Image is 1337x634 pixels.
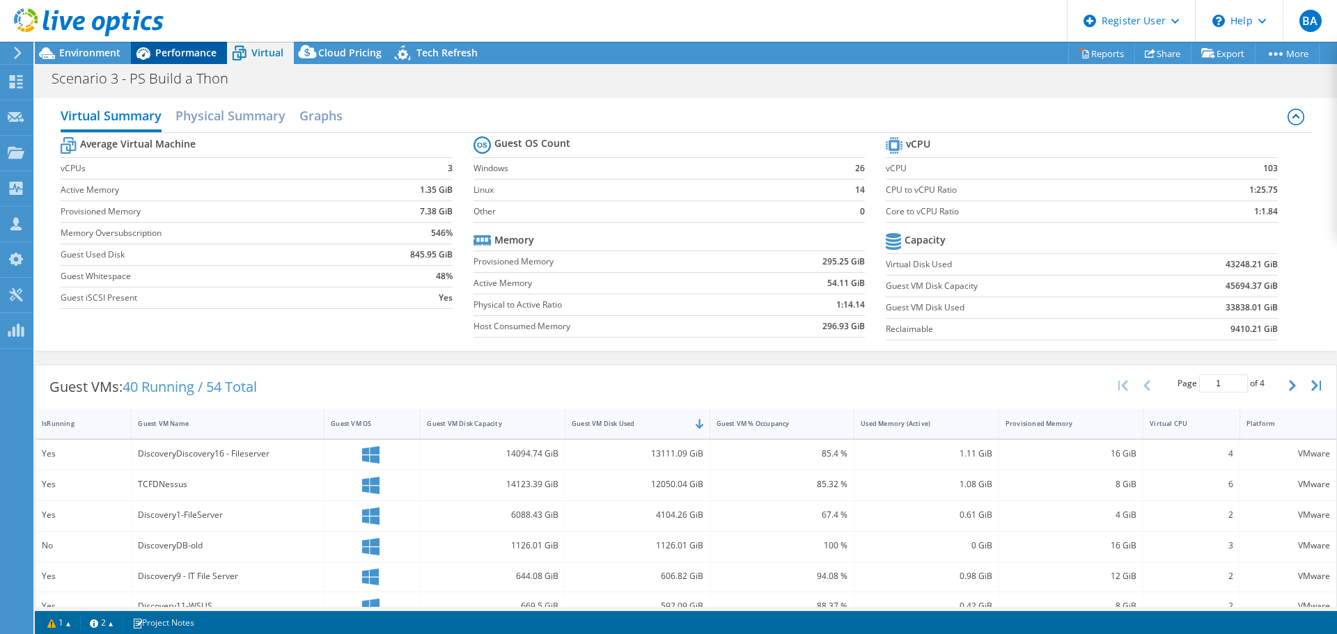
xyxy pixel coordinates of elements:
div: Guest VM Name [138,419,301,428]
h1: Scenario 3 - PS Build a Thon [45,71,250,86]
h2: Physical Summary [175,102,286,129]
b: Guest OS Count [494,136,570,150]
div: 85.4 % [717,446,848,461]
b: 296.93 GiB [822,319,865,333]
b: 0 [860,205,865,219]
a: Export [1191,42,1256,64]
label: Virtual Disk Used [886,257,1142,271]
h2: Graphs [299,102,343,129]
a: Project Notes [123,614,204,631]
div: Guest VM % Occupancy [717,419,831,428]
div: 94.08 % [717,569,848,584]
b: 546% [431,226,453,240]
div: 8 GiB [1006,477,1137,492]
div: Guest VM Disk Capacity [427,419,542,428]
b: 3 [448,161,453,175]
b: Average Virtual Machine [80,137,196,151]
div: 0.98 GiB [861,569,992,584]
b: 45694.37 GiB [1226,279,1278,293]
b: Memory [494,233,534,247]
span: Cloud Pricing [318,46,382,59]
label: Provisioned Memory [61,205,359,219]
span: Performance [155,46,217,59]
div: 12050.04 GiB [572,477,703,492]
div: 67.4 % [717,507,848,523]
b: 54.11 GiB [827,276,865,290]
div: VMware [1246,599,1330,614]
div: 0 GiB [861,538,992,553]
label: Core to vCPU Ratio [886,205,1175,219]
label: Active Memory [474,276,751,290]
span: Tech Refresh [416,46,478,59]
div: 1.08 GiB [861,477,992,492]
div: 2 [1150,569,1233,584]
b: 7.38 GiB [420,205,453,219]
b: 9410.21 GiB [1230,322,1278,336]
label: vCPUs [61,161,359,175]
b: 1:25.75 [1249,183,1278,197]
b: Capacity [905,233,946,247]
div: VMware [1246,569,1330,584]
div: No [42,538,125,553]
div: 3 [1150,538,1233,553]
span: 40 Running / 54 Total [123,377,257,396]
div: DiscoveryDiscovery16 - Fileserver [138,446,318,461]
a: Share [1134,42,1191,64]
div: 592.09 GiB [572,599,703,614]
b: 48% [436,269,453,283]
div: 669.5 GiB [427,599,558,614]
div: 4 [1150,446,1233,461]
div: 4104.26 GiB [572,507,703,523]
div: Discovery9 - IT File Server [138,569,318,584]
label: Guest Whitespace [61,269,359,283]
label: Memory Oversubscription [61,226,359,240]
div: 16 GiB [1006,538,1137,553]
div: Guest VMs: [36,365,271,409]
span: BA [1299,10,1322,32]
b: Yes [439,291,453,305]
label: Other [474,205,829,219]
div: Yes [42,477,125,492]
div: IsRunning [42,419,108,428]
div: Yes [42,446,125,461]
div: 1.11 GiB [861,446,992,461]
div: Virtual CPU [1150,419,1216,428]
label: Physical to Active Ratio [474,298,751,312]
div: 14123.39 GiB [427,477,558,492]
div: Yes [42,507,125,523]
label: Host Consumed Memory [474,319,751,333]
b: 33838.01 GiB [1226,301,1278,315]
div: Platform [1246,419,1313,428]
div: Used Memory (Active) [861,419,976,428]
label: Linux [474,183,829,197]
label: Active Memory [61,183,359,197]
div: 8 GiB [1006,599,1137,614]
a: Reports [1068,42,1135,64]
div: Guest VM OS [331,419,397,428]
div: 2 [1150,507,1233,523]
b: 1.35 GiB [420,183,453,197]
div: 0.42 GiB [861,599,992,614]
div: 13111.09 GiB [572,446,703,461]
div: Yes [42,569,125,584]
span: 4 [1260,377,1265,389]
div: Discovery1-FileServer [138,507,318,523]
label: vCPU [886,161,1175,175]
div: Discovery11-WSUS [138,599,318,614]
div: 644.08 GiB [427,569,558,584]
div: 2 [1150,599,1233,614]
div: 1126.01 GiB [572,538,703,553]
b: 295.25 GiB [822,255,865,269]
label: Guest iSCSI Present [61,291,359,305]
div: 85.32 % [717,477,848,492]
h2: Virtual Summary [61,102,162,132]
div: 12 GiB [1006,569,1137,584]
b: 43248.21 GiB [1226,257,1278,271]
input: jump to page [1199,374,1248,393]
div: VMware [1246,538,1330,553]
b: 845.95 GiB [410,248,453,262]
a: More [1255,42,1320,64]
b: 103 [1263,161,1278,175]
span: Page of [1178,374,1265,393]
div: DiscoveryDB-old [138,538,318,553]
